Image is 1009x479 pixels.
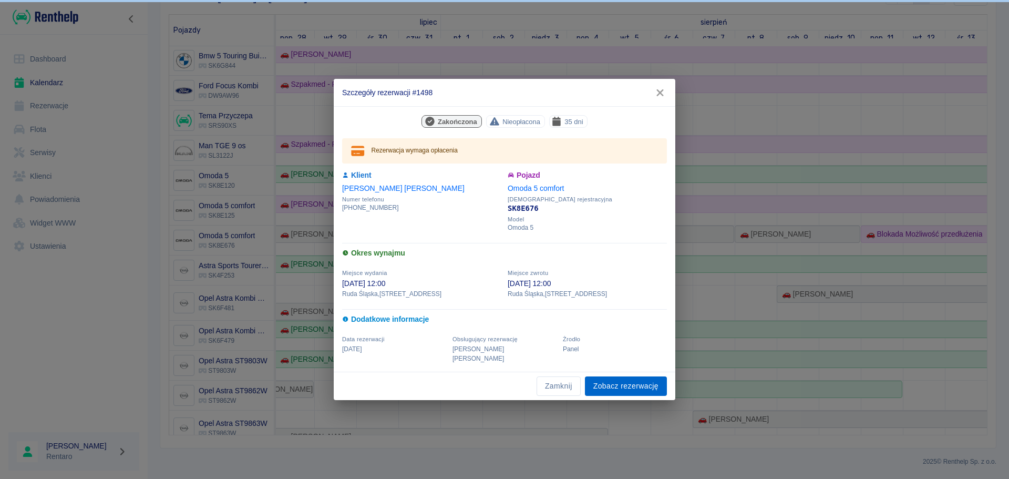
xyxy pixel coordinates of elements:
[452,336,518,342] span: Obsługujący rezerwację
[508,216,667,223] span: Model
[508,203,667,214] p: SK8E676
[508,289,667,299] p: Ruda Śląska , [STREET_ADDRESS]
[434,116,481,127] span: Zakończona
[537,376,581,396] button: Zamknij
[342,344,446,354] p: [DATE]
[563,336,580,342] span: Żrodło
[342,196,501,203] span: Numer telefonu
[342,170,501,181] h6: Klient
[585,376,667,396] a: Zobacz rezerwację
[342,278,501,289] p: [DATE] 12:00
[342,203,501,212] p: [PHONE_NUMBER]
[508,270,548,276] span: Miejsce zwrotu
[372,141,458,160] div: Rezerwacja wymaga opłacenia
[342,336,385,342] span: Data rezerwacji
[342,289,501,299] p: Ruda Śląska , [STREET_ADDRESS]
[342,248,667,259] h6: Okres wynajmu
[508,223,667,232] p: Omoda 5
[508,184,564,192] a: Omoda 5 comfort
[508,196,667,203] span: [DEMOGRAPHIC_DATA] rejestracyjna
[342,184,465,192] a: [PERSON_NAME] [PERSON_NAME]
[560,116,587,127] span: 35 dni
[508,170,667,181] h6: Pojazd
[498,116,544,127] span: Nieopłacona
[452,344,557,363] p: [PERSON_NAME] [PERSON_NAME]
[334,79,675,106] h2: Szczegóły rezerwacji #1498
[508,278,667,289] p: [DATE] 12:00
[342,314,667,325] h6: Dodatkowe informacje
[563,344,667,354] p: Panel
[342,270,387,276] span: Miejsce wydania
